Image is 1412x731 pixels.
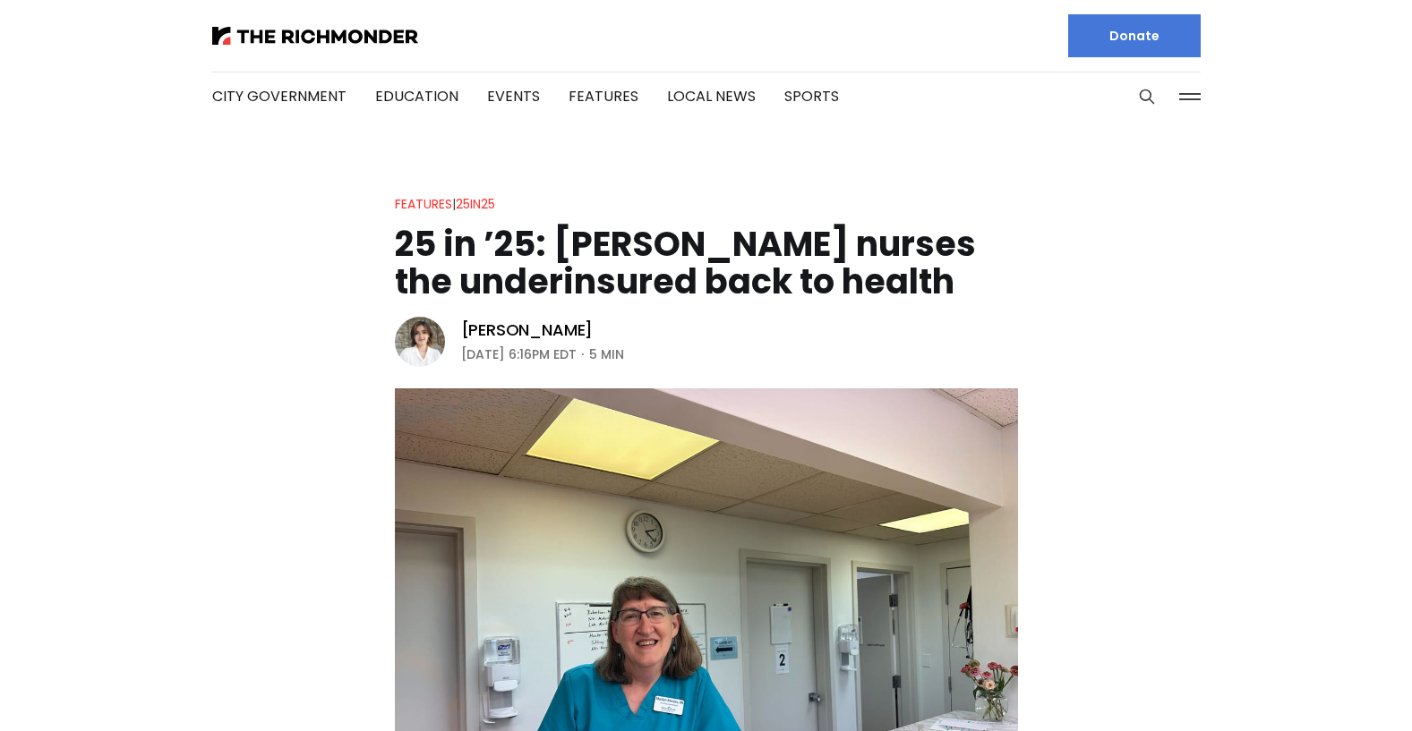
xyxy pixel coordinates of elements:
a: Features [569,86,638,106]
a: Local News [667,86,756,106]
a: Education [375,86,458,106]
a: [PERSON_NAME] [461,319,594,341]
a: City Government [212,86,347,106]
a: Sports [784,86,839,106]
a: Donate [1068,14,1201,57]
time: [DATE] 6:16PM EDT [461,344,577,365]
img: The Richmonder [212,27,418,45]
a: Features [395,195,452,213]
button: Search this site [1134,83,1160,110]
span: 5 min [589,344,624,365]
a: Events [487,86,540,106]
h1: 25 in ’25: [PERSON_NAME] nurses the underinsured back to health [395,225,1018,301]
a: 25in25 [456,195,495,213]
div: | [395,193,495,215]
img: Eleanor Shaw [395,317,445,367]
